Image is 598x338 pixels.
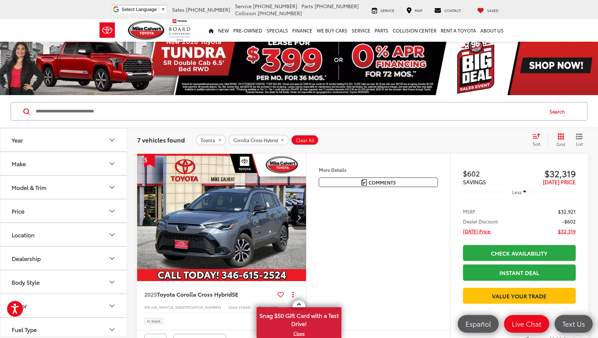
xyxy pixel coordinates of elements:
input: Search by Make, Model, or Keyword [35,103,543,120]
button: Grid View [548,133,570,147]
button: Comments [319,177,438,187]
a: Service [350,19,373,42]
span: [PHONE_NUMBER] [258,10,302,17]
div: Price [108,207,116,215]
span: Saved [487,8,499,13]
button: Select sort value [529,133,548,147]
span: Select Language [122,7,157,12]
button: Search [543,103,575,120]
a: My Saved Vehicles [472,6,504,13]
a: WE BUY CARS [315,19,350,42]
span: In Stock [147,319,160,323]
img: Comments [361,179,367,185]
button: remove Toyota [196,135,226,145]
a: Value Your Trade [463,288,576,304]
button: Actions [287,288,299,301]
div: Model & Trim [12,184,46,191]
div: Model & Trim [108,183,116,192]
div: Fuel Type [12,326,37,333]
span: MSRP: [463,208,477,215]
a: Contact [429,6,466,13]
span: Live Chat [508,319,545,328]
span: Contact [444,8,461,13]
span: VIN: [144,304,151,310]
a: Español [458,315,499,333]
div: Dealership [12,255,41,262]
span: Dealer Discount [463,218,498,225]
div: Make [12,160,26,167]
span: $32,921 [558,208,576,215]
span: $32,319 [519,168,576,179]
a: Live Chat [504,315,549,333]
span: 7 vehicles found [137,135,185,144]
a: 2025 Toyota Corolla Cross Hybrid Hybrid SE2025 Toyota Corolla Cross Hybrid Hybrid SE2025 Toyota C... [137,154,307,281]
a: Instant Deal [463,264,576,280]
button: MakeMake [0,152,128,175]
span: [DATE] PRICE [543,178,576,186]
span: Text Us [559,319,588,328]
div: Fuel Type [108,325,116,334]
img: 2025 Toyota Corolla Cross Hybrid Hybrid SE [137,154,307,281]
a: 2025Toyota Corolla Cross HybridSE [144,290,275,298]
span: [PHONE_NUMBER] [186,6,230,13]
div: Location [108,231,116,239]
a: Service [367,6,400,13]
span: ▼ [161,7,165,12]
a: Specials [264,19,290,42]
button: LocationLocation [0,223,128,246]
button: PricePrice [0,199,128,222]
span: Collision [235,10,256,17]
span: dropdown dots [292,291,294,297]
button: DealershipDealership [0,247,128,270]
button: Body StyleBody Style [0,270,128,293]
span: Clear All [296,138,315,143]
div: Color [108,302,116,310]
span: Service [380,8,394,13]
a: Pre-Owned [231,19,264,42]
span: Get Price Drop Alert [144,154,155,167]
div: Body Style [12,279,40,285]
span: Map [415,8,422,13]
span: 2025 [144,290,157,298]
a: Home [206,19,216,42]
button: List View [570,133,588,147]
button: Less [509,186,530,198]
span: Less [512,189,522,195]
span: [PHONE_NUMBER] [253,2,297,10]
span: $32,319 [558,228,576,235]
span: List [576,141,583,147]
span: [US_VEHICLE_IDENTIFICATION_NUMBER] [151,304,221,310]
button: YearYear [0,128,128,151]
span: Comments [369,179,396,186]
div: Make [108,159,116,168]
button: Clear All [291,135,319,145]
span: -$602 [562,218,576,225]
span: Sort [533,141,540,147]
span: Service [235,2,252,10]
span: SAVINGS [463,178,486,186]
h4: More Details [319,167,438,172]
div: 2025 Toyota Corolla Cross Hybrid Hybrid SE 0 [137,154,307,281]
div: Price [12,208,24,214]
img: Mike Calvert Toyota [128,21,165,40]
span: 254442 [239,304,251,310]
button: remove Corolla%20Cross%20Hybrid [228,135,289,145]
a: Select Language​ [122,7,165,12]
span: Español [462,319,494,328]
button: ColorColor [0,294,128,317]
a: Check Availability [463,245,576,261]
span: Sales [172,6,184,13]
a: Rent a Toyota [439,19,478,42]
span: $602 [463,168,520,179]
span: [DATE] Price: [463,228,491,235]
a: Parts [373,19,391,42]
div: Dealership [108,254,116,263]
a: About Us [478,19,506,42]
a: Map [401,6,428,13]
button: Next image [292,205,306,230]
img: Toyota [94,19,121,42]
div: Location [12,231,35,238]
span: Toyota Corolla Cross Hybrid [157,290,232,298]
span: Snag $50 Gift Card with a Test Drive! [257,308,341,330]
